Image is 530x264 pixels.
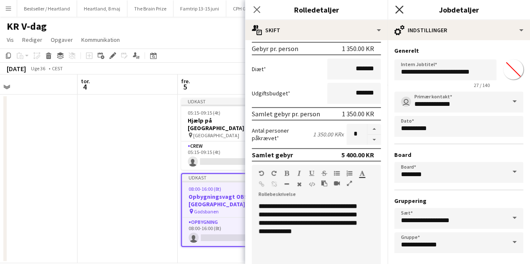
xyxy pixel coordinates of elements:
[181,117,275,132] h3: Hjælp på [GEOGRAPHIC_DATA]
[51,36,73,44] span: Opgaver
[252,110,320,118] div: Samlet gebyr pr. person
[7,64,26,73] div: [DATE]
[245,20,388,40] div: Skift
[367,135,381,145] button: Reducer
[173,0,226,17] button: Famtrip 13-15 juni
[321,180,327,187] button: Sæt ind som almindelig tekst
[388,20,530,40] div: Indstillinger
[394,197,523,205] h3: Gruppering
[342,110,374,118] div: 1 350.00 KR
[271,170,277,177] button: Gentag
[181,173,275,247] app-job-card: Udkast08:00-16:00 (8t)0/1Opbygningsvagt OBS i [GEOGRAPHIC_DATA] Godsbanen1 RolleOpbygning0/108:00...
[193,132,239,138] span: [GEOGRAPHIC_DATA]
[252,44,298,53] div: Gebyr pr. person
[28,65,49,72] span: Uge 36
[252,90,290,97] label: Udgiftsbudget
[77,0,127,17] button: Heartland, 8 maj
[189,186,221,192] span: 08:00-16:00 (8t)
[284,170,290,177] button: Fed
[309,181,315,187] button: HTML-kode
[181,77,190,85] span: fre.
[182,218,274,246] app-card-role: Opbygning0/108:00-16:00 (8t)
[81,36,120,44] span: Kommunikation
[80,82,90,92] span: 4
[252,127,313,142] label: Antal personer påkrævet
[78,34,123,45] a: Kommunikation
[342,44,374,53] div: 1 350.00 KR
[346,170,352,177] button: Ordnet liste
[3,34,17,45] a: Vis
[245,4,388,15] h3: Rolledetaljer
[334,180,340,187] button: Indsæt video
[334,170,340,177] button: Uordnet liste
[181,98,275,105] div: Udkast
[313,131,343,138] div: 1 350.00 KR x
[259,170,264,177] button: Fortryd
[309,170,315,177] button: Understregning
[181,98,275,170] app-job-card: Udkast05:15-09:15 (4t)0/1Hjælp på [GEOGRAPHIC_DATA] [GEOGRAPHIC_DATA]1 RolleCrew0/105:15-09:15 (4t)
[394,151,523,159] h3: Board
[467,82,496,88] span: 27 / 140
[19,34,46,45] a: Rediger
[388,4,530,15] h3: Jobdetaljer
[341,151,374,159] div: 5 400.00 KR
[394,47,523,54] h3: Generelt
[296,170,302,177] button: Kursiv
[52,65,63,72] div: CEST
[81,77,90,85] span: tor.
[321,170,327,177] button: Gennemstreget
[194,208,219,215] span: Godsbanen
[7,36,14,44] span: Vis
[7,20,47,33] h1: KR V-dag
[252,65,266,73] label: Diæt
[359,170,365,177] button: Tekstfarve
[127,0,173,17] button: The Brain Prize
[181,141,275,170] app-card-role: Crew0/105:15-09:15 (4t)
[182,174,274,181] div: Udkast
[226,0,261,17] button: CPH Galla
[22,36,42,44] span: Rediger
[17,0,77,17] button: Bestseller / Heartland
[180,82,190,92] span: 5
[296,181,302,187] button: Ryd formatering
[182,193,274,208] h3: Opbygningsvagt OBS i [GEOGRAPHIC_DATA]
[284,181,290,187] button: Vandret linje
[252,151,293,159] div: Samlet gebyr
[47,34,76,45] a: Opgaver
[188,110,220,116] span: 05:15-09:15 (4t)
[367,124,381,135] button: Forøg
[346,180,352,187] button: Fuld skærm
